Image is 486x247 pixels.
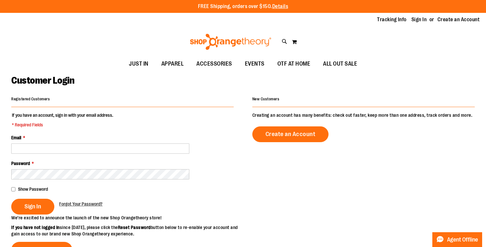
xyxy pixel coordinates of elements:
legend: If you have an account, sign in with your email address. [11,112,114,128]
strong: If you have not logged in [11,225,60,230]
span: Agent Offline [447,237,478,243]
p: FREE Shipping, orders over $150. [198,3,288,10]
a: Create an Account [252,126,329,142]
span: Customer Login [11,75,74,86]
p: Creating an account has many benefits: check out faster, keep more than one address, track orders... [252,112,475,118]
button: Sign In [11,199,54,215]
p: We’re excited to announce the launch of the new Shop Orangetheory store! [11,215,243,221]
strong: Registered Customers [11,97,50,101]
a: Forgot Your Password? [59,201,103,207]
span: Show Password [18,187,48,192]
span: * Required Fields [12,122,113,128]
a: Tracking Info [377,16,407,23]
span: Sign In [24,203,41,210]
a: Create an Account [437,16,480,23]
span: JUST IN [129,57,148,71]
span: Create an Account [265,131,316,138]
strong: Reset Password [118,225,151,230]
a: Details [272,4,288,9]
span: Email [11,135,21,140]
strong: New Customers [252,97,280,101]
span: EVENTS [245,57,265,71]
span: Password [11,161,30,166]
a: Sign In [411,16,427,23]
img: Shop Orangetheory [189,34,272,50]
span: OTF AT HOME [277,57,310,71]
span: APPAREL [161,57,184,71]
span: Forgot Your Password? [59,201,103,206]
span: ACCESSORIES [196,57,232,71]
p: since [DATE], please click the button below to re-enable your account and gain access to our bran... [11,224,243,237]
span: ALL OUT SALE [323,57,357,71]
button: Agent Offline [432,232,482,247]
